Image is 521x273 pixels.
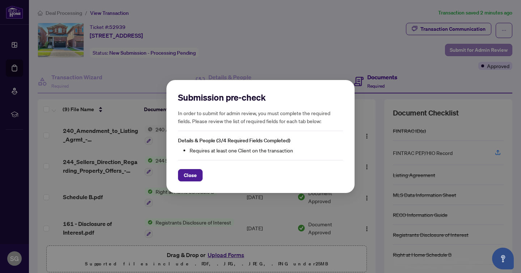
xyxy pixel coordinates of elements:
h2: Submission pre-check [178,92,343,103]
span: Close [184,169,197,181]
button: Open asap [492,248,514,269]
li: Requires at least one Client on the transaction [190,146,343,154]
h5: In order to submit for admin review, you must complete the required fields. Please review the lis... [178,109,343,125]
button: Close [178,169,203,181]
span: Details & People (3/4 Required Fields Completed) [178,137,290,144]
